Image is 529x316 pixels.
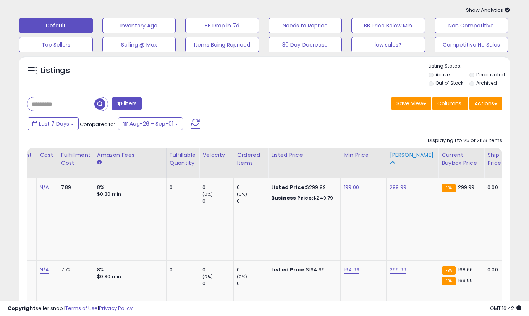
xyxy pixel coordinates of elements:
small: FBA [442,277,456,285]
button: Filters [112,97,142,110]
div: 0.00 [487,266,500,273]
a: 299.99 [390,184,406,191]
div: 0 [202,266,233,273]
button: BB Price Below Min [351,18,425,33]
small: (0%) [237,191,248,197]
button: Actions [469,97,502,110]
span: Aug-26 - Sep-01 [129,120,173,127]
div: Current Buybox Price [442,151,481,167]
a: 299.99 [390,266,406,274]
div: Ship Price [487,151,503,167]
div: $0.30 min [97,273,160,280]
label: Archived [476,80,497,86]
b: Business Price: [271,194,313,202]
div: Velocity [202,151,230,159]
a: Privacy Policy [99,305,133,312]
button: Aug-26 - Sep-01 [118,117,183,130]
a: N/A [40,184,49,191]
strong: Copyright [8,305,36,312]
div: seller snap | | [8,305,133,312]
span: Columns [437,100,461,107]
label: Deactivated [476,71,505,78]
div: Ordered Items [237,151,265,167]
div: 0 [237,280,268,287]
button: low sales? [351,37,425,52]
span: 299.99 [458,184,475,191]
button: Items Being Repriced [185,37,259,52]
button: Competitive No Sales [435,37,508,52]
button: 30 Day Decrease [269,37,342,52]
span: Show Analytics [466,6,510,14]
button: Selling @ Max [102,37,176,52]
div: [PERSON_NAME] [390,151,435,159]
span: Compared to: [80,121,115,128]
div: Displaying 1 to 25 of 2158 items [428,137,502,144]
small: (0%) [237,274,248,280]
div: Fulfillable Quantity [170,151,196,167]
div: 7.72 [61,266,88,273]
a: Terms of Use [65,305,98,312]
button: Non Competitive [435,18,508,33]
div: $249.79 [271,195,335,202]
a: 199.00 [344,184,359,191]
button: Default [19,18,93,33]
p: Listing States: [429,63,510,70]
b: Listed Price: [271,266,306,273]
div: 0 [202,198,233,205]
button: Last 7 Days [28,117,79,130]
button: Top Sellers [19,37,93,52]
span: Last 7 Days [39,120,69,127]
small: FBA [442,266,456,275]
button: Inventory Age [102,18,176,33]
small: Amazon Fees. [97,159,102,166]
div: 7.89 [61,184,88,191]
button: Save View [391,97,431,110]
div: Amazon Fees [97,151,163,159]
a: N/A [40,266,49,274]
small: (0%) [202,274,213,280]
div: $0.30 min [97,191,160,198]
div: 0 [237,266,268,273]
div: $299.99 [271,184,335,191]
small: (0%) [202,191,213,197]
button: Columns [432,97,468,110]
small: FBA [442,184,456,192]
div: 8% [97,266,160,273]
div: Min Price [344,151,383,159]
h5: Listings [40,65,70,76]
div: 0.00 [487,184,500,191]
div: Fulfillment [2,151,33,159]
div: 0 [237,198,268,205]
span: 168.66 [458,266,473,273]
b: Listed Price: [271,184,306,191]
div: 0 [170,266,193,273]
div: 0 [202,184,233,191]
div: 8% [97,184,160,191]
label: Active [435,71,450,78]
div: 0 [202,280,233,287]
div: 0 [237,184,268,191]
button: BB Drop in 7d [185,18,259,33]
div: 0 [170,184,193,191]
span: 169.99 [458,277,473,284]
label: Out of Stock [435,80,463,86]
div: $164.99 [271,266,335,273]
div: Listed Price [271,151,337,159]
div: Fulfillment Cost [61,151,91,167]
a: 164.99 [344,266,359,274]
span: 2025-09-9 16:42 GMT [490,305,521,312]
div: Cost [40,151,55,159]
button: Needs to Reprice [269,18,342,33]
